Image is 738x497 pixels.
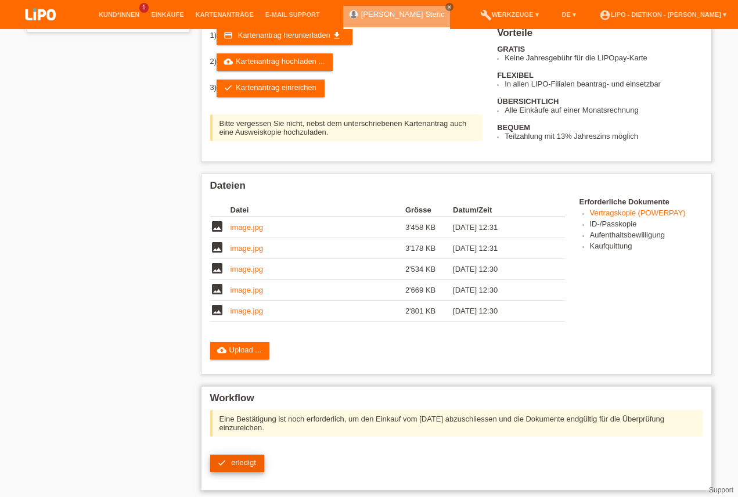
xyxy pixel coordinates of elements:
div: Eine Bestätigung ist noch erforderlich, um den Einkauf vom [DATE] abzuschliessen und die Dokument... [210,410,703,437]
th: Datei [231,203,405,217]
td: [DATE] 12:30 [453,301,548,322]
a: [PERSON_NAME] Steric [361,10,445,19]
a: credit_card Kartenantrag herunterladen get_app [217,27,352,45]
li: Kaufquittung [590,242,703,253]
a: Einkäufe [145,11,189,18]
a: buildWerkzeuge ▾ [474,11,545,18]
h4: Erforderliche Dokumente [579,197,703,206]
td: [DATE] 12:31 [453,217,548,238]
i: check [217,458,226,467]
i: image [210,303,224,317]
span: 1 [139,3,149,13]
a: checkKartenantrag einreichen [217,80,325,97]
div: 2) [210,53,483,71]
td: 2'669 KB [405,280,453,301]
td: 3'458 KB [405,217,453,238]
a: image.jpg [231,265,263,273]
td: 2'801 KB [405,301,453,322]
th: Grösse [405,203,453,217]
td: [DATE] 12:30 [453,280,548,301]
a: check erledigt [210,455,264,472]
a: E-Mail Support [260,11,326,18]
a: image.jpg [231,286,263,294]
span: erledigt [231,458,256,467]
b: BEQUEM [497,123,530,132]
a: close [445,3,453,11]
li: ID-/Passkopie [590,219,703,231]
i: credit_card [224,31,233,40]
div: 1) [210,27,483,45]
a: account_circleLIPO - Dietikon - [PERSON_NAME] ▾ [593,11,732,18]
td: [DATE] 12:30 [453,259,548,280]
i: cloud_upload [217,345,226,355]
div: 3) [210,80,483,97]
th: Datum/Zeit [453,203,548,217]
i: get_app [332,31,341,40]
a: Vertragskopie (POWERPAY) [590,208,686,217]
a: cloud_uploadUpload ... [210,342,270,359]
a: Kund*innen [93,11,145,18]
a: LIPO pay [12,24,70,33]
td: [DATE] 12:31 [453,238,548,259]
a: cloud_uploadKartenantrag hochladen ... [217,53,333,71]
a: image.jpg [231,307,263,315]
i: check [224,83,233,92]
a: DE ▾ [556,11,582,18]
i: image [210,240,224,254]
h2: Vorteile [497,27,702,45]
td: 2'534 KB [405,259,453,280]
h2: Dateien [210,180,703,197]
td: 3'178 KB [405,238,453,259]
a: Kartenanträge [190,11,260,18]
span: Kartenantrag herunterladen [238,31,330,39]
b: FLEXIBEL [497,71,534,80]
i: image [210,261,224,275]
li: Keine Jahresgebühr für die LIPOpay-Karte [505,53,702,62]
b: GRATIS [497,45,525,53]
li: Teilzahlung mit 13% Jahreszins möglich [505,132,702,141]
i: image [210,219,224,233]
i: image [210,282,224,296]
a: image.jpg [231,244,263,253]
a: Support [709,486,733,494]
i: account_circle [599,9,611,21]
li: Alle Einkäufe auf einer Monatsrechnung [505,106,702,114]
i: cloud_upload [224,57,233,66]
a: image.jpg [231,223,263,232]
li: Aufenthaltsbewilligung [590,231,703,242]
i: close [447,4,452,10]
b: ÜBERSICHTLICH [497,97,559,106]
li: In allen LIPO-Filialen beantrag- und einsetzbar [505,80,702,88]
h2: Workflow [210,392,703,410]
i: build [480,9,492,21]
div: Bitte vergessen Sie nicht, nebst dem unterschriebenen Kartenantrag auch eine Ausweiskopie hochzul... [210,114,483,141]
